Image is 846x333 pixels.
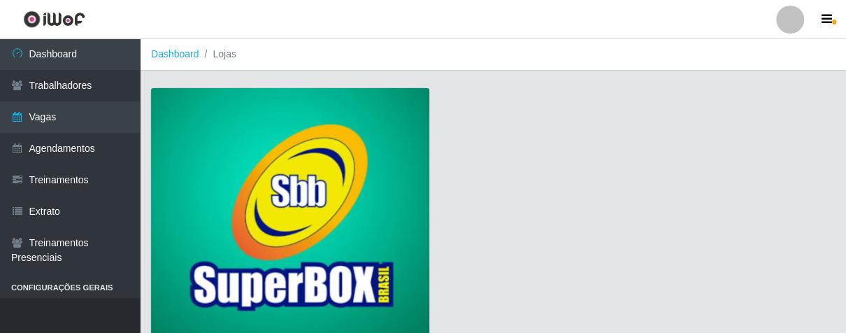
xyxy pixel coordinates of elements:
li: Lojas [199,47,236,62]
nav: breadcrumb [140,38,846,71]
img: CoreUI Logo [23,10,85,28]
a: Dashboard [151,48,199,59]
